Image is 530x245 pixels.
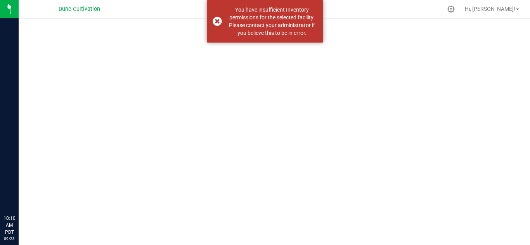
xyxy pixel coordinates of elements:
span: Hi, [PERSON_NAME]! [465,6,515,12]
div: Manage settings [446,5,456,13]
div: You have insufficient Inventory permissions for the selected facility. Please contact your admini... [226,6,317,37]
p: 09/23 [3,236,15,242]
span: Dune Cultivation [59,6,100,12]
p: 10:10 AM PDT [3,215,15,236]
